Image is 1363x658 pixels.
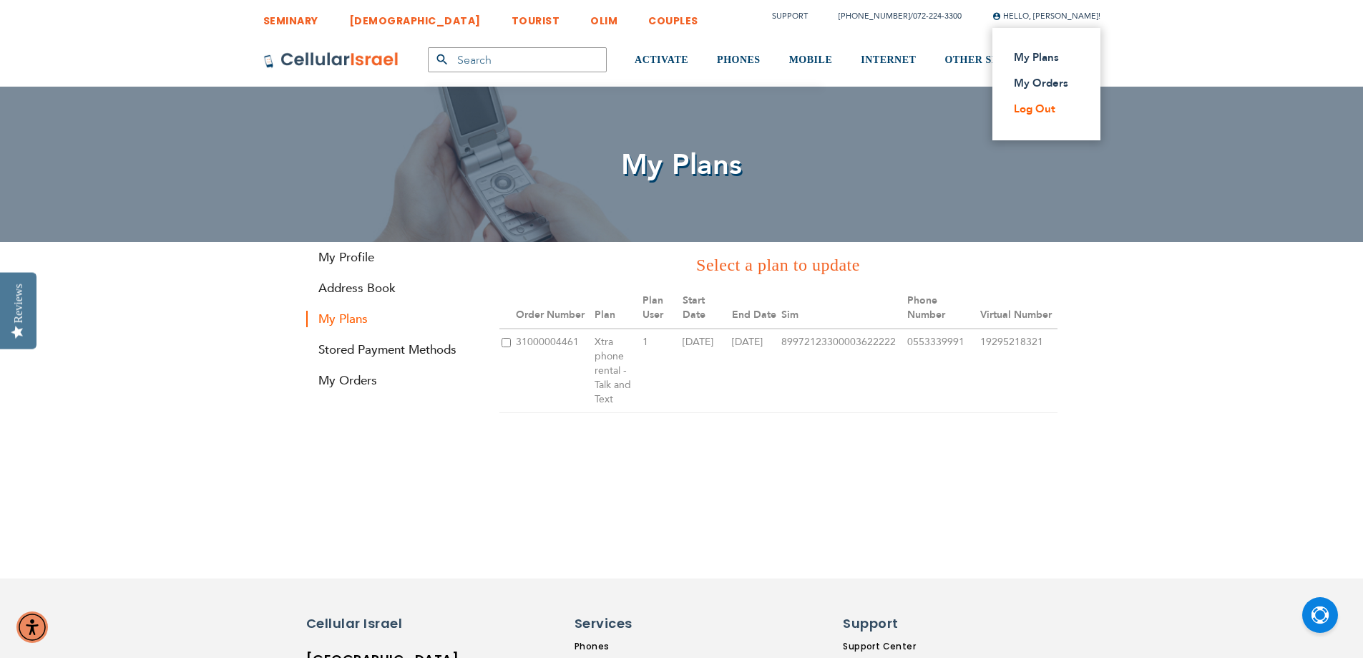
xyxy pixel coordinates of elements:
td: 1 [640,329,680,413]
div: Accessibility Menu [16,611,48,643]
span: OTHER SERVICES [944,54,1038,65]
h6: Services [575,614,696,633]
a: TOURIST [512,4,560,30]
th: Plan [592,288,640,329]
span: MOBILE [789,54,833,65]
a: OLIM [590,4,617,30]
a: My Plans [1014,50,1070,64]
a: COUPLES [648,4,698,30]
a: PHONES [717,34,761,87]
a: My Orders [1014,76,1070,90]
td: [DATE] [730,329,779,413]
th: Start Date [680,288,730,329]
th: End Date [730,288,779,329]
th: Order Number [514,288,592,329]
a: MOBILE [789,34,833,87]
span: My Plans [621,145,743,185]
a: Support [772,11,808,21]
a: Log Out [1014,102,1070,116]
span: Hello, [PERSON_NAME]! [992,11,1100,21]
td: 0553339991 [905,329,979,413]
th: Virtual Number [978,288,1057,329]
h3: Select a plan to update [499,253,1057,277]
th: Phone Number [905,288,979,329]
h6: Support [843,614,928,633]
td: Xtra phone rental - Talk and Text [592,329,640,413]
a: Address Book [306,280,478,296]
td: 89972123300003622222 [779,329,905,413]
td: 19295218321 [978,329,1057,413]
th: Sim [779,288,905,329]
a: My Orders [306,372,478,389]
a: Support Center [843,640,937,653]
li: / [824,6,962,26]
a: [DEMOGRAPHIC_DATA] [349,4,481,30]
div: Reviews [12,284,25,323]
a: ACTIVATE [635,34,688,87]
a: OTHER SERVICES [944,34,1038,87]
span: ACTIVATE [635,54,688,65]
span: PHONES [717,54,761,65]
img: Cellular Israel Logo [263,52,399,69]
a: Phones [575,640,705,653]
strong: My Plans [306,311,478,327]
a: INTERNET [861,34,916,87]
th: Plan User [640,288,680,329]
a: My Profile [306,249,478,266]
input: Search [428,47,607,72]
span: INTERNET [861,54,916,65]
a: [PHONE_NUMBER] [839,11,910,21]
td: 31000004461 [514,329,592,413]
a: 072-224-3300 [913,11,962,21]
a: Stored Payment Methods [306,342,478,358]
a: SEMINARY [263,4,318,30]
td: [DATE] [680,329,730,413]
h6: Cellular Israel [306,614,428,633]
